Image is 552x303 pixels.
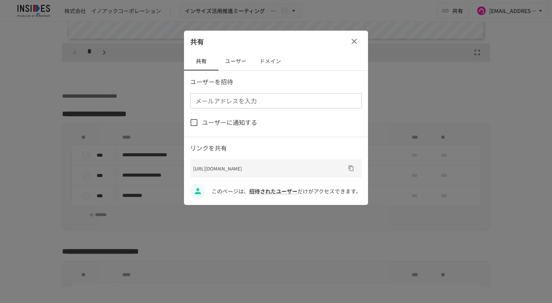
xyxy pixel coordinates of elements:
span: ユーザーに通知する [202,118,257,128]
button: 共有 [184,52,219,70]
p: [URL][DOMAIN_NAME] [193,165,345,172]
p: ユーザーを招待 [190,77,362,87]
button: URLをコピー [345,162,357,174]
button: ドメイン [253,52,287,70]
button: ユーザー [219,52,253,70]
a: 招待されたユーザー [249,187,297,195]
div: 共有 [184,31,368,52]
p: リンクを共有 [190,143,362,153]
p: このページは、 だけがアクセスできます。 [212,187,362,195]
